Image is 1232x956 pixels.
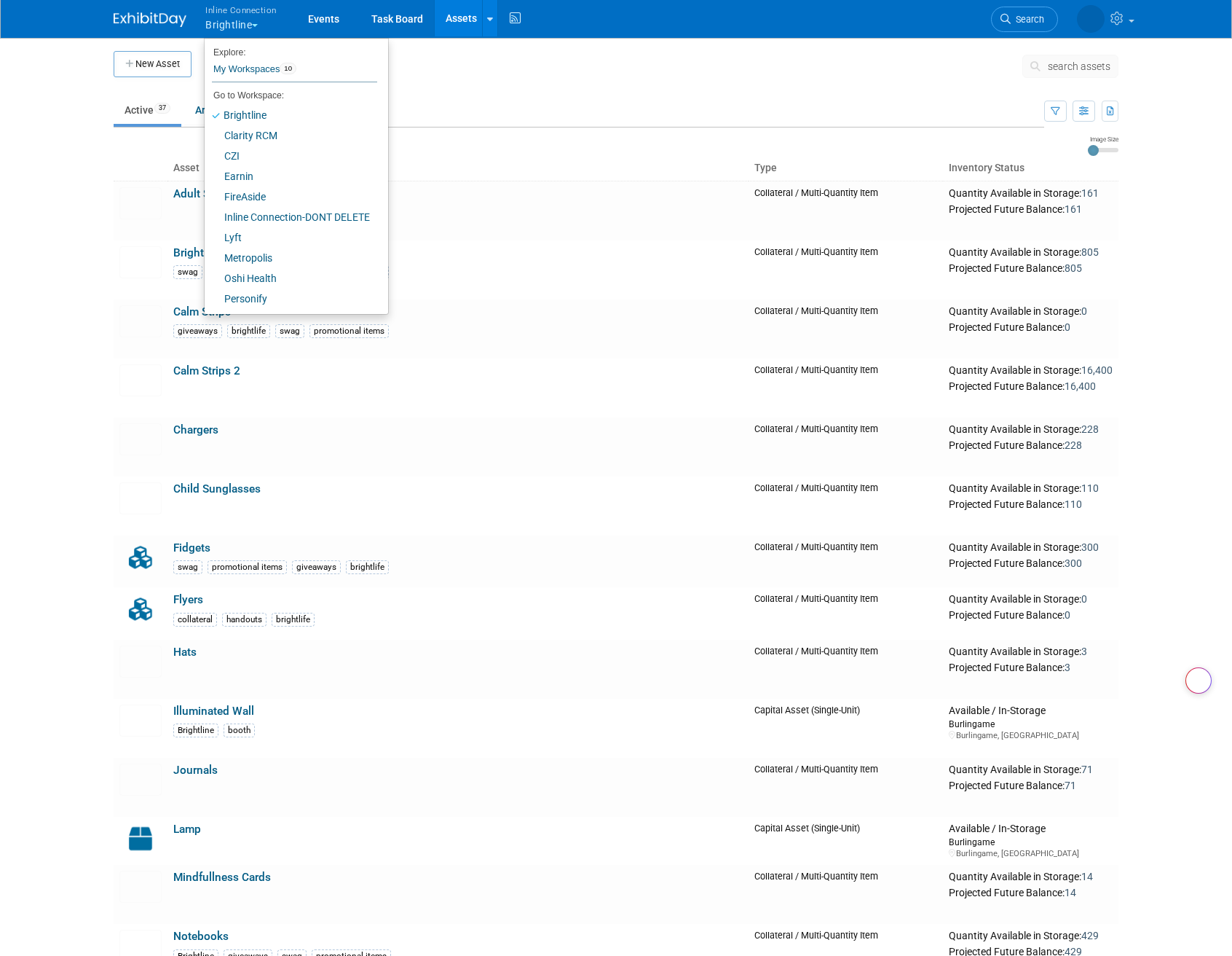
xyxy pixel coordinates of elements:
span: 14 [1081,871,1093,882]
div: Quantity Available in Storage: [949,364,1113,377]
div: handouts [222,613,266,627]
span: 71 [1081,764,1093,775]
a: CZI [205,146,377,166]
div: Quantity Available in Storage: [949,187,1113,200]
span: 3 [1065,662,1070,673]
span: 16,400 [1081,364,1113,376]
div: swag [173,265,202,279]
li: Go to Workspace: [205,86,377,105]
div: Projected Future Balance: [949,884,1113,900]
div: Image Size [1088,135,1118,144]
span: 110 [1081,482,1099,494]
a: Chargers [173,423,218,436]
td: Collateral / Multi-Quantity Item [749,240,943,299]
a: Earnin [205,166,377,187]
li: Explore: [205,44,377,57]
div: Projected Future Balance: [949,555,1113,571]
div: Quantity Available in Storage: [949,482,1113,495]
a: Active37 [114,96,181,124]
td: Collateral / Multi-Quantity Item [749,418,943,477]
div: Burlingame, [GEOGRAPHIC_DATA] [949,730,1113,741]
a: Adult Sunglasses [173,187,261,200]
div: Burlingame [949,718,1113,730]
a: Fidgets [173,541,210,555]
td: Collateral / Multi-Quantity Item [749,587,943,640]
a: Notebooks [173,930,229,943]
a: My Workspaces10 [212,57,377,82]
th: Asset [167,156,749,181]
div: Quantity Available in Storage: [949,305,1113,318]
span: 37 [154,103,170,114]
div: Projected Future Balance: [949,318,1113,334]
td: Capital Asset (Single-Unit) [749,699,943,758]
a: Archived3 [184,96,260,124]
a: Oshi Health [205,268,377,289]
td: Collateral / Multi-Quantity Item [749,758,943,817]
span: 14 [1065,887,1076,898]
span: 161 [1065,203,1082,215]
span: 0 [1081,593,1087,605]
img: Collateral-Icon-2.png [119,541,162,573]
a: Flyers [173,593,203,606]
span: Inline Connection [205,2,277,17]
img: Brian Lew [1077,5,1105,33]
div: giveaways [173,324,222,338]
a: FireAside [205,187,377,207]
span: 0 [1065,609,1070,621]
span: Search [1011,14,1044,25]
div: Quantity Available in Storage: [949,930,1113,943]
td: Collateral / Multi-Quantity Item [749,536,943,588]
a: Calm Strips 2 [173,364,240,377]
div: Projected Future Balance: [949,259,1113,275]
th: Type [749,156,943,181]
a: Personify [205,289,377,309]
div: Projected Future Balance: [949,495,1113,512]
a: Mindfullness Cards [173,871,271,884]
button: search assets [1022,55,1118,78]
div: Quantity Available in Storage: [949,246,1113,259]
span: search assets [1048,60,1110,72]
img: ExhibitDay [114,12,186,27]
span: 110 [1065,498,1082,510]
span: 3 [1081,646,1087,657]
span: 228 [1065,439,1082,451]
div: swag [173,560,202,574]
div: collateral [173,613,217,627]
span: 300 [1081,541,1099,553]
div: Projected Future Balance: [949,436,1113,452]
a: Search [991,7,1058,32]
div: Projected Future Balance: [949,377,1113,393]
div: brightlife [227,324,270,338]
span: 805 [1065,262,1082,274]
div: swag [275,324,304,338]
td: Collateral / Multi-Quantity Item [749,865,943,924]
div: Quantity Available in Storage: [949,764,1113,777]
a: Journals [173,764,218,777]
div: brightlife [272,613,315,627]
a: Illuminated Wall [173,705,254,718]
td: Collateral / Multi-Quantity Item [749,640,943,699]
span: 71 [1065,780,1076,791]
td: Collateral / Multi-Quantity Item [749,358,943,418]
span: 10 [280,63,296,74]
a: Brightline [205,105,377,125]
div: brightlife [346,560,389,574]
div: Quantity Available in Storage: [949,423,1113,436]
div: Projected Future Balance: [949,200,1113,216]
td: Collateral / Multi-Quantity Item [749,477,943,536]
div: Quantity Available in Storage: [949,646,1113,659]
div: promotional items [309,324,389,338]
button: New Asset [114,51,191,77]
span: 228 [1081,423,1099,435]
td: Collateral / Multi-Quantity Item [749,181,943,240]
div: Quantity Available in Storage: [949,593,1113,606]
a: Lamp [173,823,201,836]
span: 0 [1065,321,1070,333]
td: Capital Asset (Single-Unit) [749,817,943,865]
div: Quantity Available in Storage: [949,871,1113,884]
div: Brightline [173,724,218,737]
div: promotional items [208,560,287,574]
div: Projected Future Balance: [949,659,1113,675]
span: 16,400 [1065,380,1096,392]
a: Inline Connection-DONT DELETE [205,207,377,227]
